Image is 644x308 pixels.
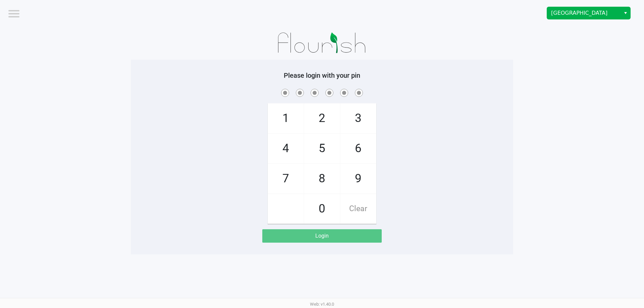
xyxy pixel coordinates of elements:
[304,164,340,193] span: 8
[136,71,508,79] h5: Please login with your pin
[304,104,340,133] span: 2
[310,302,334,307] span: Web: v1.40.0
[268,164,304,193] span: 7
[268,104,304,133] span: 1
[268,134,304,163] span: 4
[340,104,376,133] span: 3
[304,194,340,224] span: 0
[304,134,340,163] span: 5
[340,194,376,224] span: Clear
[551,9,616,17] span: [GEOGRAPHIC_DATA]
[340,164,376,193] span: 9
[340,134,376,163] span: 6
[621,7,630,19] button: Select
